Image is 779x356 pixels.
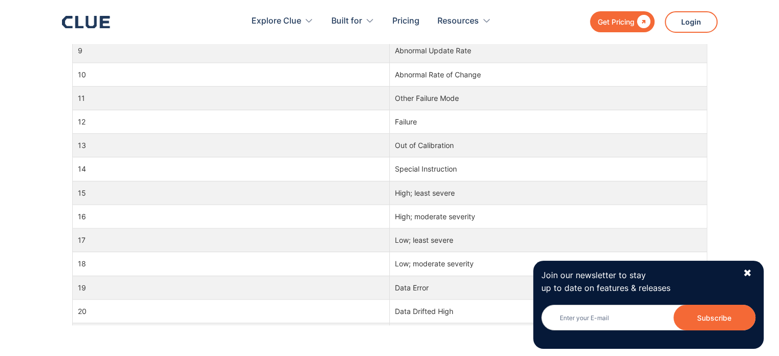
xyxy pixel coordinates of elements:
[665,11,718,33] a: Login
[390,323,707,346] td: Data Drifted Low
[541,305,755,330] input: Enter your E-mail
[541,305,755,341] form: Newsletter
[72,299,390,323] td: 20
[72,62,390,86] td: 10
[590,11,655,32] a: Get Pricing
[72,157,390,181] td: 14
[390,276,707,299] td: Data Error
[390,204,707,228] td: High; moderate severity
[390,62,707,86] td: Abnormal Rate of Change
[390,157,707,181] td: Special Instruction
[541,269,734,295] p: Join our newsletter to stay up to date on features & releases
[392,5,419,37] a: Pricing
[390,228,707,252] td: Low; least severe
[598,15,635,28] div: Get Pricing
[72,252,390,276] td: 18
[72,204,390,228] td: 16
[390,299,707,323] td: Data Drifted High
[437,5,479,37] div: Resources
[635,15,650,28] div: 
[437,5,491,37] div: Resources
[390,252,707,276] td: Low; moderate severity
[72,323,390,346] td: 21
[331,5,374,37] div: Built for
[390,134,707,157] td: Out of Calibration
[331,5,362,37] div: Built for
[72,86,390,110] td: 11
[251,5,313,37] div: Explore Clue
[72,228,390,252] td: 17
[72,276,390,299] td: 19
[390,181,707,204] td: High; least severe
[72,181,390,204] td: 15
[390,110,707,134] td: Failure
[72,39,390,62] td: 9
[673,305,755,330] input: Subscribe
[72,110,390,134] td: 12
[72,134,390,157] td: 13
[390,86,707,110] td: Other Failure Mode
[251,5,301,37] div: Explore Clue
[390,39,707,62] td: Abnormal Update Rate
[743,267,752,280] div: ✖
